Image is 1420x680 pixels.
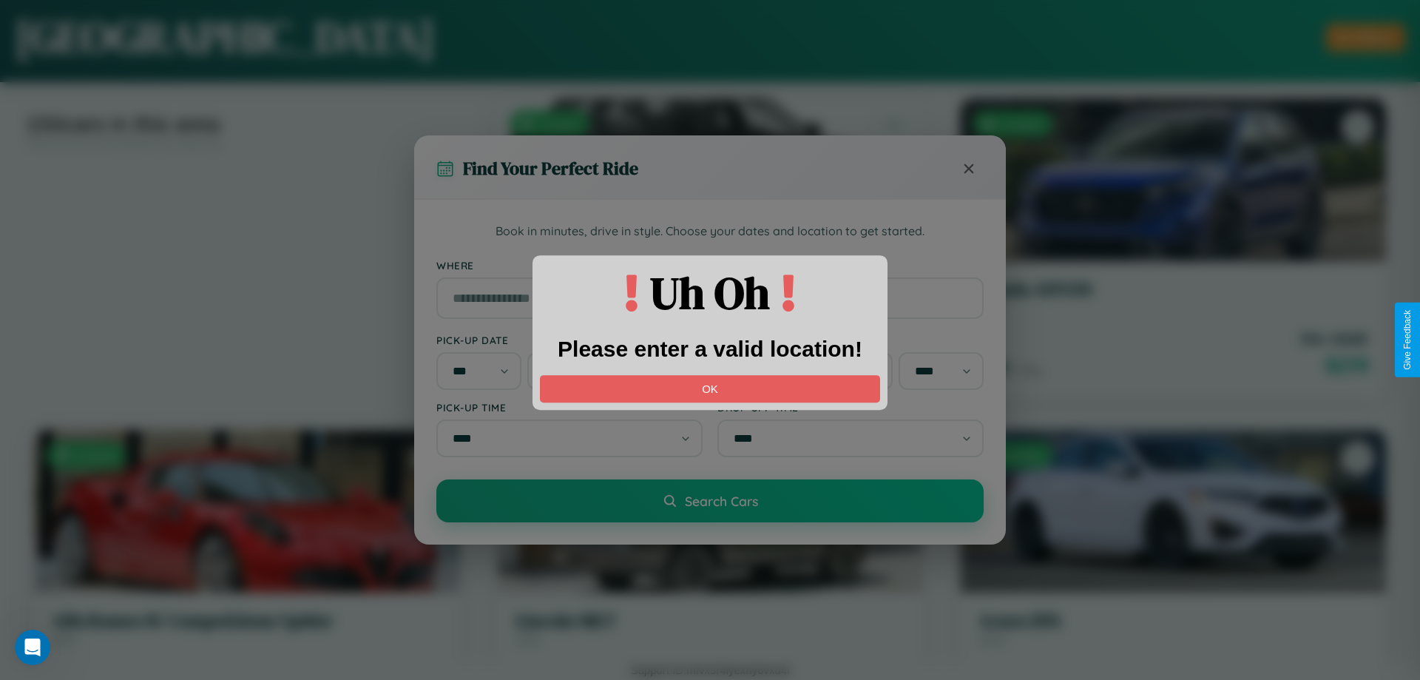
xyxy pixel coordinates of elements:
label: Pick-up Time [436,401,703,414]
label: Pick-up Date [436,334,703,346]
p: Book in minutes, drive in style. Choose your dates and location to get started. [436,222,984,241]
label: Drop-off Time [717,401,984,414]
label: Where [436,259,984,272]
h3: Find Your Perfect Ride [463,156,638,181]
span: Search Cars [685,493,758,509]
label: Drop-off Date [717,334,984,346]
